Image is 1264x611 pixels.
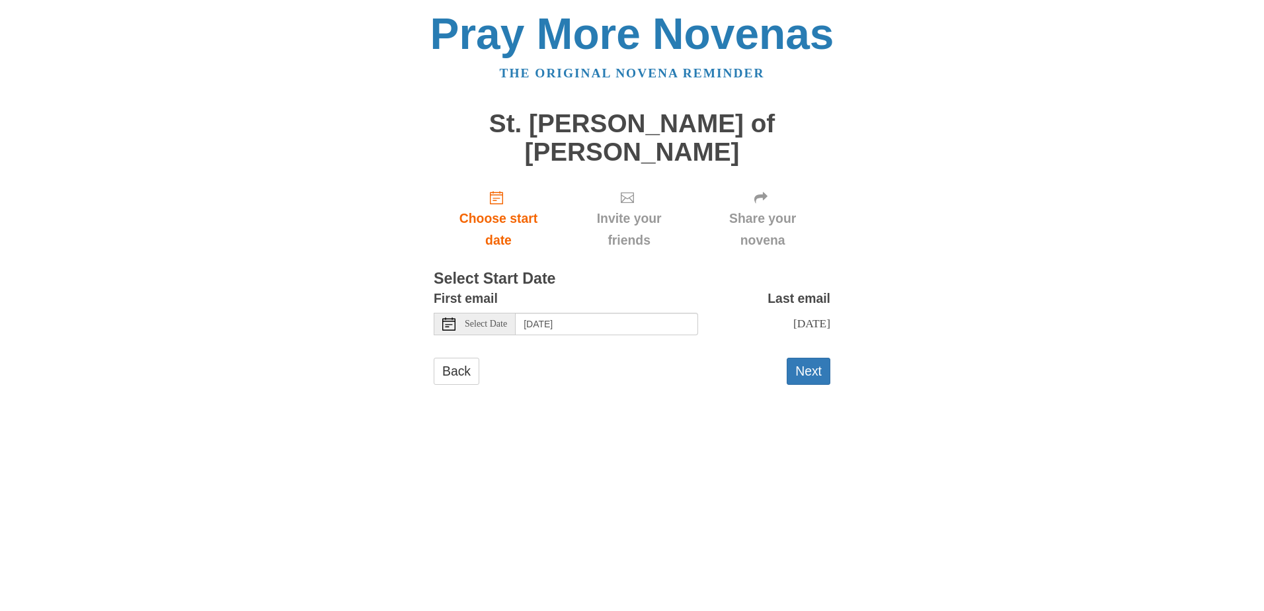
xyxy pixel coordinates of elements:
button: Next [787,358,830,385]
span: Invite your friends [576,208,682,251]
span: Choose start date [447,208,550,251]
h3: Select Start Date [434,270,830,288]
a: Back [434,358,479,385]
a: Pray More Novenas [430,9,834,58]
a: Choose start date [434,179,563,258]
span: Select Date [465,319,507,329]
span: [DATE] [793,317,830,330]
div: Click "Next" to confirm your start date first. [695,179,830,258]
a: The original novena reminder [500,66,765,80]
label: First email [434,288,498,309]
h1: St. [PERSON_NAME] of [PERSON_NAME] [434,110,830,166]
div: Click "Next" to confirm your start date first. [563,179,695,258]
span: Share your novena [708,208,817,251]
label: Last email [768,288,830,309]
